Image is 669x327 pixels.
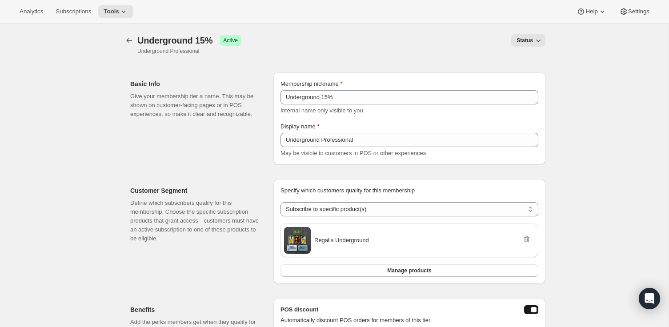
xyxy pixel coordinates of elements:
span: Active [223,37,238,44]
span: Membership nickname [280,80,339,87]
p: Specify which customers quality for this membership [280,186,538,195]
img: Regalis Underground [284,227,311,254]
button: Tools [98,5,133,18]
button: Settings [614,5,655,18]
button: Help [571,5,612,18]
button: Manage products [280,264,538,277]
button: Remove [521,233,533,245]
h2: Basic Info [130,80,259,88]
button: Memberships [123,34,136,47]
span: Help [585,8,597,15]
span: Settings [628,8,649,15]
p: Define which subscribers qualify for this membership. Choose the specific subscription products t... [130,199,259,243]
input: Enter internal name [280,90,538,104]
h2: Benefits [130,305,259,314]
p: Automatically discount POS orders for members of this tier. [280,316,538,325]
p: Underground Professional [137,48,245,55]
span: Status [517,37,533,44]
span: Analytics [20,8,43,15]
span: Tools [104,8,119,15]
div: Underground 15% [137,35,241,46]
span: Display name [280,123,316,130]
input: Enter display name [280,133,538,147]
span: Subscriptions [56,8,91,15]
h3: POS discount [280,305,318,314]
button: Status [511,34,545,47]
span: Regalis Underground [314,236,369,245]
h2: Customer Segment [130,186,259,195]
span: Manage products [387,267,431,274]
button: Analytics [14,5,48,18]
button: Subscriptions [50,5,96,18]
span: May be visible to customers in POS or other experiences [280,150,426,156]
div: Open Intercom Messenger [639,288,660,309]
span: Internal name only visible to you [280,107,363,114]
button: posDiscountEnabled [524,305,538,314]
p: Give your membership tier a name. This may be shown on customer-facing pages or in POS experience... [130,92,259,119]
